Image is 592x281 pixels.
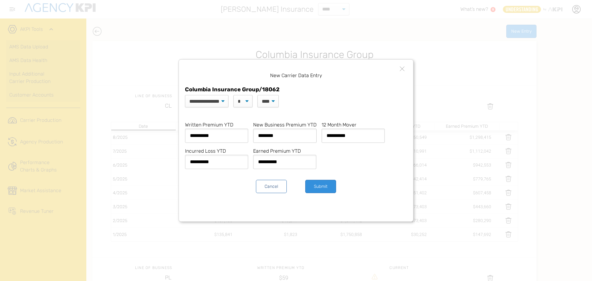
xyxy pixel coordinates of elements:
label: Earned Premium YTD [253,147,316,155]
label: New Business Premium YTD [253,121,317,129]
span: / [259,86,262,93]
button: Cancel [256,180,287,193]
button: Submit [305,180,336,193]
span: Columbia Insurance Group [185,86,259,93]
h1: New Carrier Data Entry [270,72,322,79]
label: 12 Month Mover [322,121,385,129]
label: Incurred Loss YTD [185,147,248,155]
span: 18062 [262,86,280,93]
label: Written Premium YTD [185,121,248,129]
